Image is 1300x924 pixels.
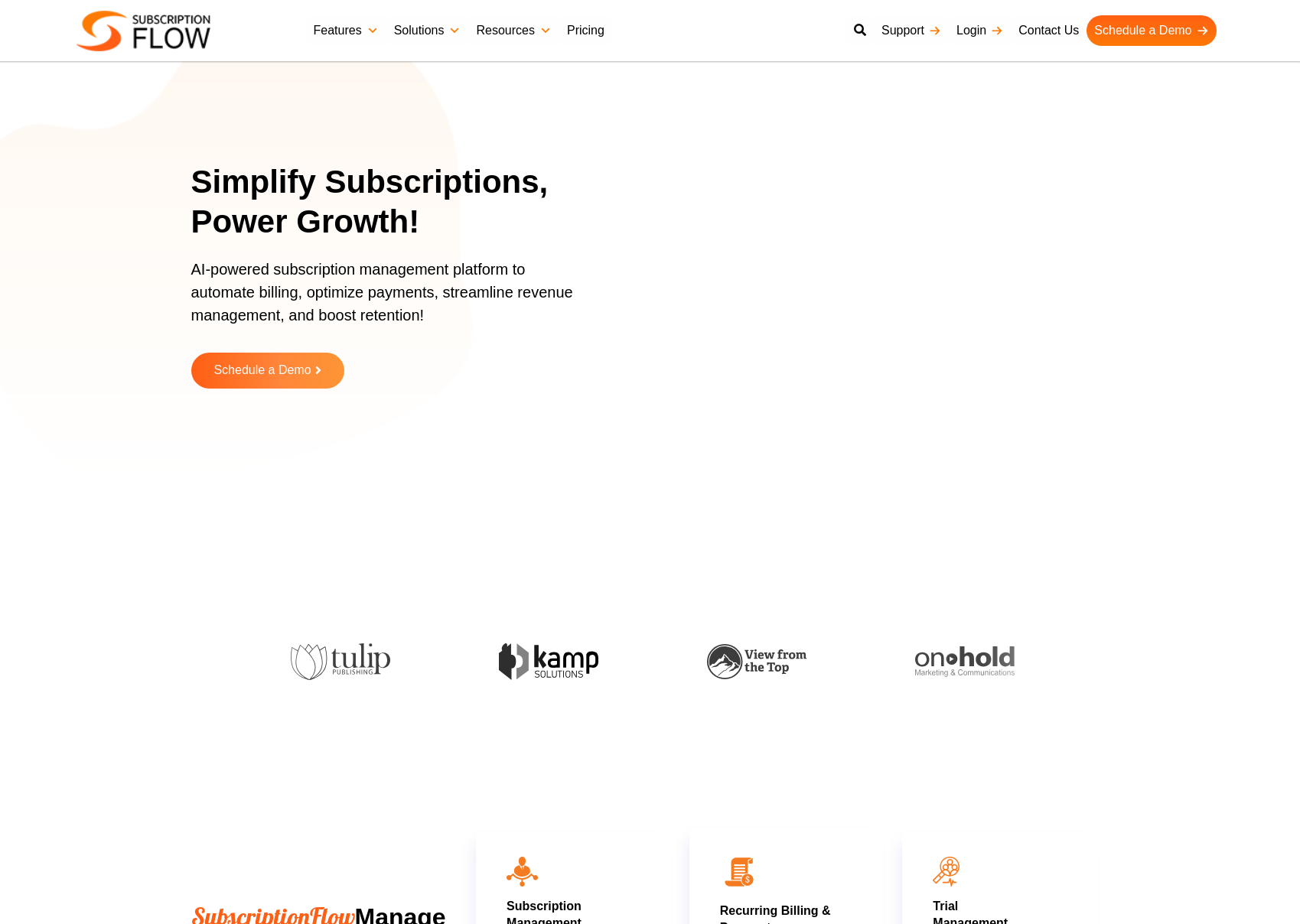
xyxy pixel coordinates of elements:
[949,15,1011,46] a: Login
[822,642,921,681] img: orange-onions
[213,364,311,377] span: Schedule a Demo
[468,15,559,46] a: Resources
[874,15,949,46] a: Support
[406,644,505,680] img: view-from-the-top
[933,857,960,887] img: icon11
[507,857,538,886] img: icon10
[559,15,612,46] a: Pricing
[191,162,608,242] h1: Simplify Subscriptions, Power Growth!
[1087,15,1216,46] a: Schedule a Demo
[720,853,758,891] img: 02
[191,258,589,342] p: AI-powered subscription management platform to automate billing, optimize payments, streamline re...
[77,11,210,51] img: Subscriptionflow
[191,353,344,389] a: Schedule a Demo
[614,646,713,677] img: onhold-marketing
[386,15,469,46] a: Solutions
[1011,15,1087,46] a: Contact Us
[306,15,386,46] a: Features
